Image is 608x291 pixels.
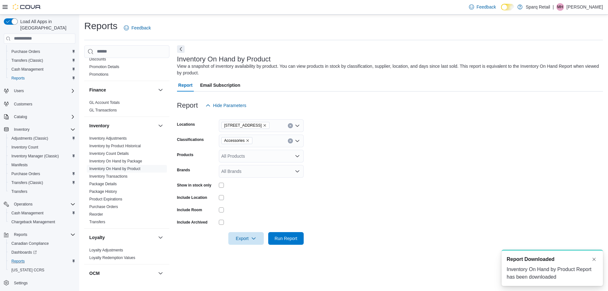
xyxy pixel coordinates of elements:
span: Canadian Compliance [9,240,75,247]
button: Cash Management [6,209,78,218]
button: Loyalty [157,234,164,241]
input: Dark Mode [501,4,514,10]
span: Accessories [224,137,245,144]
span: Transfers (Classic) [9,179,75,187]
button: [US_STATE] CCRS [6,266,78,275]
a: Transfers (Classic) [9,179,46,187]
span: Transfers [11,189,27,194]
a: Settings [11,279,30,287]
button: Transfers (Classic) [6,56,78,65]
div: Notification [507,256,598,263]
span: Promotions [89,72,109,77]
span: Manifests [11,162,28,168]
button: Adjustments (Classic) [6,134,78,143]
button: Inventory [157,122,164,130]
button: Settings [1,278,78,288]
a: Dashboards [9,249,39,256]
span: Package History [89,189,117,194]
a: Reports [9,257,27,265]
span: [US_STATE] CCRS [11,268,44,273]
span: Inventory On Hand by Package [89,159,142,164]
a: Purchase Orders [9,170,43,178]
span: Transfers [9,188,75,195]
span: Canadian Compliance [11,241,49,246]
label: Products [177,152,193,157]
h3: OCM [89,270,100,276]
span: Manifests [9,161,75,169]
span: Users [14,88,24,93]
button: Finance [157,86,164,94]
h3: Inventory On Hand by Product [177,55,271,63]
h3: Inventory [89,123,109,129]
button: Reports [6,74,78,83]
span: Reports [11,76,25,81]
span: Promotion Details [89,64,119,69]
a: Reorder [89,212,103,217]
a: Purchase Orders [9,48,43,55]
span: Customers [14,102,32,107]
span: Dark Mode [501,10,501,11]
button: OCM [157,269,164,277]
div: View a snapshot of inventory availability by product. You can view products in stock by classific... [177,63,600,76]
button: Loyalty [89,234,155,241]
a: Inventory On Hand by Product [89,167,140,171]
button: Reports [11,231,30,238]
button: Inventory Manager (Classic) [6,152,78,161]
span: Inventory On Hand by Product [89,166,140,171]
button: Inventory [1,125,78,134]
span: Feedback [477,4,496,10]
span: Transfers [89,219,105,225]
a: Cash Management [9,66,46,73]
span: Settings [14,281,28,286]
p: [PERSON_NAME] [567,3,603,11]
button: Users [1,86,78,95]
a: Manifests [9,161,30,169]
a: GL Transactions [89,108,117,112]
span: Purchase Orders [89,204,118,209]
button: Inventory Count [6,143,78,152]
span: Transfers (Classic) [9,57,75,64]
label: Include Archived [177,220,207,225]
span: Cash Management [9,209,75,217]
a: Feedback [466,1,498,13]
span: Chargeback Management [11,219,55,225]
button: OCM [89,270,155,276]
span: Catalog [14,114,27,119]
label: Locations [177,122,195,127]
button: Finance [89,87,155,93]
a: Purchase Orders [89,205,118,209]
span: Email Subscription [200,79,240,92]
button: Transfers (Classic) [6,178,78,187]
span: Discounts [89,57,106,62]
a: Inventory Count Details [89,151,129,156]
a: Transfers (Classic) [9,57,46,64]
button: Hide Parameters [203,99,249,112]
button: Users [11,87,26,95]
button: Canadian Compliance [6,239,78,248]
button: Catalog [11,113,29,121]
a: Inventory Count [9,143,41,151]
span: Chargeback Management [9,218,75,226]
span: Cash Management [11,211,43,216]
a: Inventory by Product Historical [89,144,141,148]
span: Purchase Orders [9,170,75,178]
button: Inventory [89,123,155,129]
a: Loyalty Adjustments [89,248,123,252]
span: Purchase Orders [9,48,75,55]
span: Inventory [11,126,75,133]
span: Product Expirations [89,197,122,202]
a: Cash Management [9,209,46,217]
span: 24-809 Chemong Rd. [221,122,270,129]
span: GL Account Totals [89,100,120,105]
span: Inventory Adjustments [89,136,127,141]
span: Export [232,232,260,245]
a: Transfers [9,188,30,195]
button: Run Report [268,232,304,245]
div: Inventory [84,135,169,228]
span: Reports [11,231,75,238]
span: Cash Management [9,66,75,73]
button: Transfers [6,187,78,196]
span: [STREET_ADDRESS] [224,122,262,129]
span: Inventory Count [9,143,75,151]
